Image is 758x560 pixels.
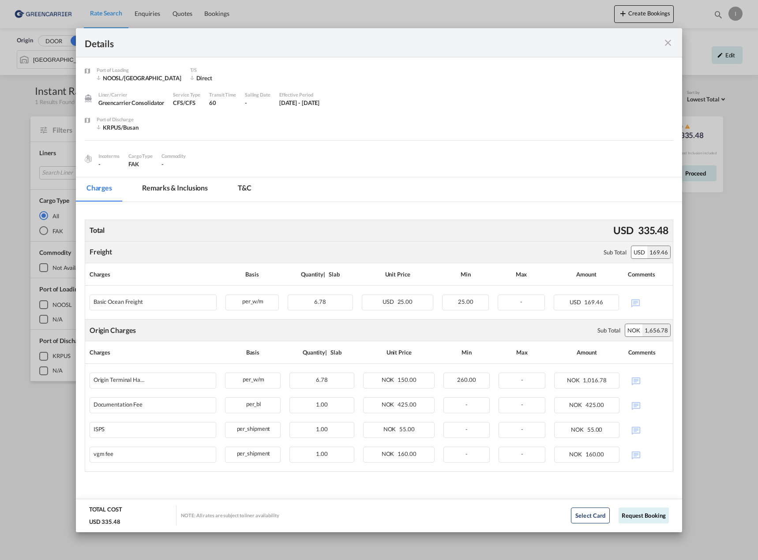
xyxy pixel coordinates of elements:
span: 1,016.78 [583,377,606,384]
div: Min [443,346,490,359]
div: 60 [209,99,236,107]
md-tab-item: T&C [227,177,262,202]
div: No Comments Available [628,422,669,437]
span: 160.00 [585,451,604,458]
th: Comments [624,341,673,364]
md-tab-item: Charges [76,177,123,202]
span: USD [570,299,583,306]
div: Total [87,223,107,237]
div: per_shipment [225,447,280,458]
div: Sailing Date [245,91,270,99]
div: No Comments Available [628,447,669,462]
span: 55.00 [587,426,603,433]
div: NOOSL/Oslo [97,74,181,82]
span: - [521,376,523,383]
div: Incoterms [98,152,120,160]
div: - [245,99,270,107]
div: vgm fee [94,451,113,457]
span: - [465,426,468,433]
button: Select Card [571,508,610,523]
span: NOK [569,401,584,408]
span: NOK [382,401,397,408]
div: Amount [554,268,619,281]
span: 1.00 [316,450,328,457]
div: Charges [90,346,216,359]
div: USD [631,246,647,258]
md-pagination-wrapper: Use the left and right arrow keys to navigate between tabs [76,177,271,202]
div: Commodity [161,152,186,160]
div: Origin Terminal Handling Charge [94,377,146,383]
div: Quantity | Slab [289,346,354,359]
span: - [465,401,468,408]
div: Direct [190,74,261,82]
div: Origin Charges [90,325,136,335]
div: USD [611,221,636,239]
div: Unit Price [363,346,434,359]
div: TOTAL COST [89,505,122,518]
span: NOK [382,450,397,457]
span: - [465,450,468,457]
div: Port of Loading [97,66,181,74]
div: Max [499,346,545,359]
div: No Comments Available [628,397,669,413]
span: 1.00 [316,426,328,433]
div: per_w/m [226,295,278,306]
div: ISPS [94,426,105,433]
div: per_w/m [225,373,280,384]
span: 150.00 [398,376,416,383]
div: Sub Total [604,248,627,256]
div: Cargo Type [128,152,153,160]
span: 6.78 [316,376,328,383]
span: - [161,161,164,168]
span: USD [383,298,396,305]
span: NOK [571,426,586,433]
div: Details [85,37,615,48]
div: Basis [225,346,281,359]
span: NOK [382,376,397,383]
div: 169.46 [647,246,670,258]
div: Sub Total [597,326,620,334]
span: 160.00 [398,450,416,457]
div: 1,656.78 [642,324,670,336]
div: per_bl [225,398,280,409]
div: Port of Discharge [97,116,167,123]
span: NOK [383,426,398,433]
span: CFS/CFS [173,99,195,106]
img: cargo.png [83,154,93,164]
div: Unit Price [362,268,433,281]
md-tab-item: Remarks & Inclusions [131,177,218,202]
span: 169.46 [584,299,603,306]
div: KRPUS/Busan [97,123,167,131]
span: NOK [567,377,582,384]
div: Freight [90,247,112,257]
div: FAK [128,160,153,168]
span: 425.00 [398,401,416,408]
div: per_shipment [225,422,280,433]
span: 55.00 [399,426,415,433]
th: Comments [623,263,673,286]
div: Service Type [173,91,200,99]
div: Effective Period [279,91,320,99]
span: - [521,426,523,433]
div: 1 Oct 2025 - 31 Oct 2025 [279,99,320,107]
div: Quantity | Slab [288,268,353,281]
button: Request Booking [619,508,669,523]
div: NOK [625,324,642,336]
div: USD 335.48 [89,518,120,526]
span: 1.00 [316,401,328,408]
div: Max [498,268,544,281]
span: - [520,298,522,305]
div: No Comments Available [628,373,669,388]
md-dialog: Port of Loading ... [76,28,682,532]
md-icon: icon-close fg-AAA8AD m-0 cursor [663,37,673,48]
div: Min [442,268,489,281]
span: 25.00 [398,298,413,305]
div: No Comments Available [628,295,668,310]
div: Basic Ocean Freight [94,299,143,305]
span: NOK [569,451,584,458]
div: Amount [554,346,619,359]
div: 335.48 [636,221,671,239]
div: Charges [90,268,217,281]
span: - [521,450,523,457]
span: - [521,401,523,408]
